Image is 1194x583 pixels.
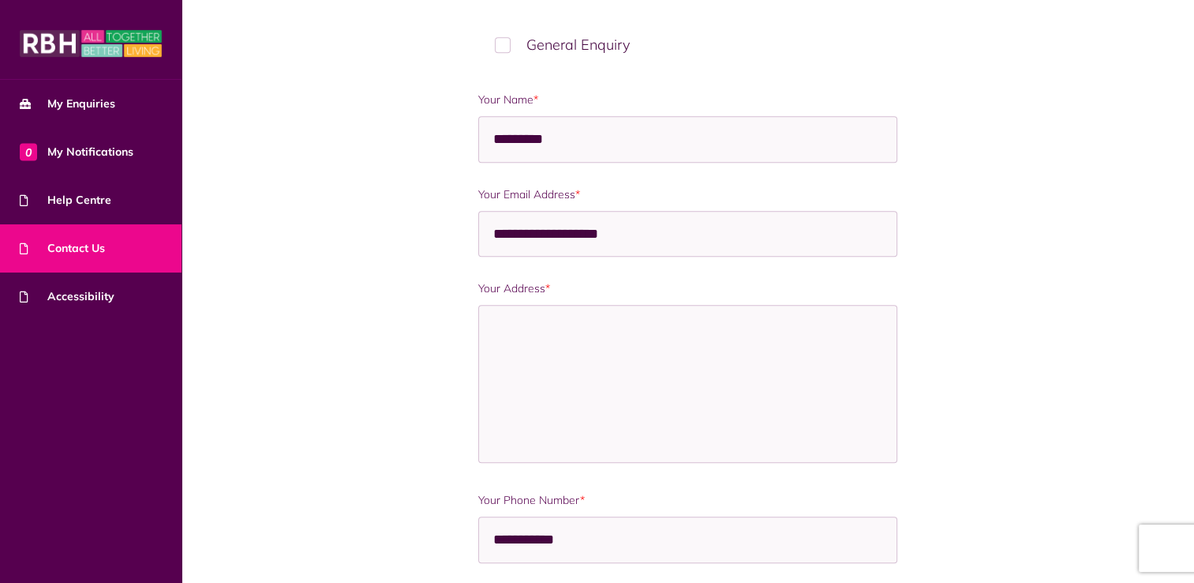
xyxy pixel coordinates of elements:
span: My Enquiries [20,96,115,112]
span: 0 [20,143,37,160]
label: Your Email Address [478,186,896,203]
label: General Enquiry [478,21,896,68]
img: MyRBH [20,28,162,59]
span: Contact Us [20,240,105,257]
label: Your Name [478,92,896,108]
label: Your Phone Number [478,492,896,509]
span: My Notifications [20,144,133,160]
label: Your Address [478,280,896,297]
span: Help Centre [20,192,111,209]
span: Accessibility [20,288,114,305]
